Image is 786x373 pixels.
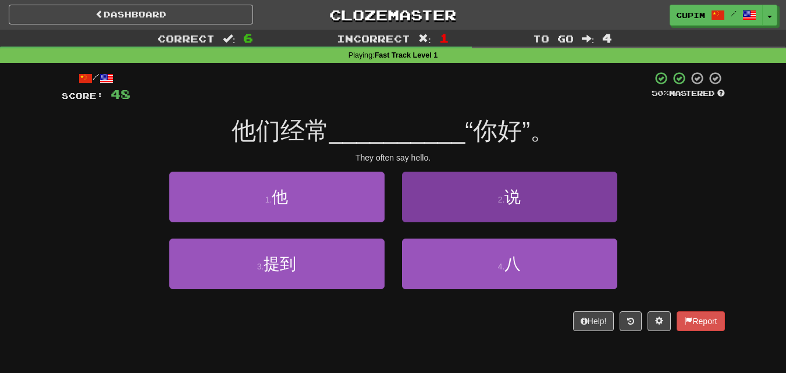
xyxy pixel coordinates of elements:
span: 他们经常 [232,117,329,144]
span: 八 [504,255,521,273]
button: 1.他 [169,172,385,222]
span: 6 [243,31,253,45]
span: cupim [676,10,705,20]
span: / [731,9,737,17]
span: Incorrect [337,33,410,44]
small: 4 . [498,262,505,271]
div: They often say hello. [62,152,725,164]
span: To go [533,33,574,44]
span: 4 [602,31,612,45]
span: 1 [439,31,449,45]
span: 提到 [264,255,296,273]
div: / [62,71,130,86]
a: cupim / [670,5,763,26]
span: : [418,34,431,44]
small: 1 . [265,195,272,204]
span: : [223,34,236,44]
button: 4.八 [402,239,617,289]
button: 3.提到 [169,239,385,289]
button: Report [677,311,724,331]
a: Dashboard [9,5,253,24]
strong: Fast Track Level 1 [375,51,438,59]
span: “你好”。 [465,117,554,144]
small: 3 . [257,262,264,271]
span: Score: [62,91,104,101]
span: __________ [329,117,465,144]
span: 50 % [652,88,669,98]
button: Round history (alt+y) [620,311,642,331]
button: Help! [573,311,614,331]
div: Mastered [652,88,725,99]
span: 说 [504,188,521,206]
span: 他 [272,188,288,206]
span: Correct [158,33,215,44]
span: 48 [111,87,130,101]
a: Clozemaster [271,5,515,25]
button: 2.说 [402,172,617,222]
small: 2 . [498,195,505,204]
span: : [582,34,595,44]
